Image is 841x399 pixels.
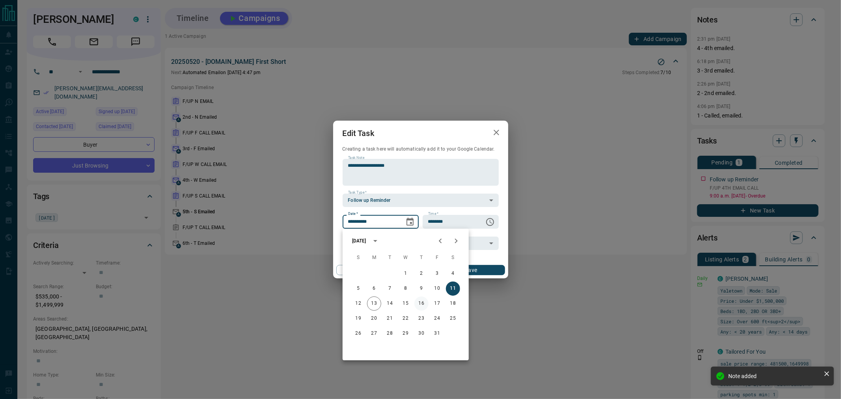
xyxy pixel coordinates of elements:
[383,250,397,266] span: Tuesday
[414,250,429,266] span: Thursday
[336,265,404,275] button: Cancel
[430,282,444,296] button: 10
[367,250,381,266] span: Monday
[351,250,365,266] span: Sunday
[402,214,418,230] button: Choose date, selected date is Oct 11, 2025
[333,121,384,146] h2: Edit Task
[446,296,460,311] button: 18
[446,250,460,266] span: Saturday
[414,282,429,296] button: 9
[383,326,397,341] button: 28
[351,311,365,326] button: 19
[399,267,413,281] button: 1
[482,214,498,230] button: Choose time, selected time is 9:00 AM
[367,311,381,326] button: 20
[348,211,358,216] label: Date
[343,194,499,207] div: Follow up Reminder
[399,326,413,341] button: 29
[414,326,429,341] button: 30
[433,233,448,249] button: Previous month
[399,296,413,311] button: 15
[343,146,499,153] p: Creating a task here will automatically add it to your Google Calendar.
[430,250,444,266] span: Friday
[367,296,381,311] button: 13
[383,296,397,311] button: 14
[430,296,444,311] button: 17
[369,234,382,248] button: calendar view is open, switch to year view
[430,267,444,281] button: 3
[399,250,413,266] span: Wednesday
[351,326,365,341] button: 26
[414,296,429,311] button: 16
[367,326,381,341] button: 27
[430,326,444,341] button: 31
[430,311,444,326] button: 24
[437,265,505,275] button: Save
[399,311,413,326] button: 22
[428,211,438,216] label: Time
[351,296,365,311] button: 12
[446,282,460,296] button: 11
[399,282,413,296] button: 8
[448,233,464,249] button: Next month
[352,237,366,244] div: [DATE]
[351,282,365,296] button: 5
[446,267,460,281] button: 4
[383,311,397,326] button: 21
[446,311,460,326] button: 25
[414,311,429,326] button: 23
[348,190,367,195] label: Task Type
[367,282,381,296] button: 6
[383,282,397,296] button: 7
[348,155,364,160] label: Task Note
[414,267,429,281] button: 2
[728,373,820,379] div: Note added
